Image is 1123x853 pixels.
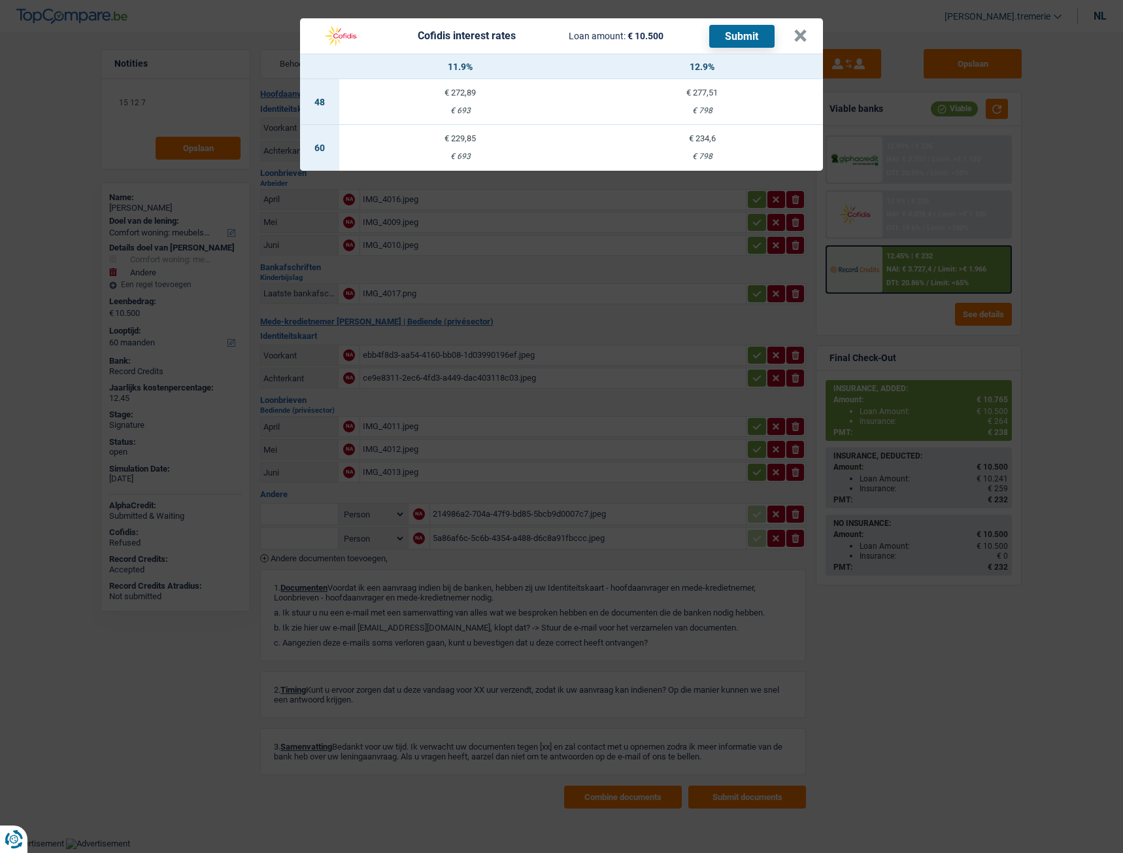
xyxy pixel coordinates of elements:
span: € 10.500 [628,31,663,41]
span: Loan amount: [569,31,626,41]
div: € 693 [339,107,581,115]
th: 11.9% [339,54,581,79]
div: € 693 [339,152,581,161]
td: 60 [300,125,339,171]
div: € 798 [581,152,823,161]
div: Cofidis interest rates [418,31,516,41]
button: × [794,29,807,43]
td: 48 [300,79,339,125]
div: € 277,51 [581,88,823,97]
th: 12.9% [581,54,823,79]
div: € 272,89 [339,88,581,97]
button: Submit [709,25,775,48]
div: € 229,85 [339,134,581,143]
img: Cofidis [316,24,365,48]
div: € 798 [581,107,823,115]
div: € 234,6 [581,134,823,143]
